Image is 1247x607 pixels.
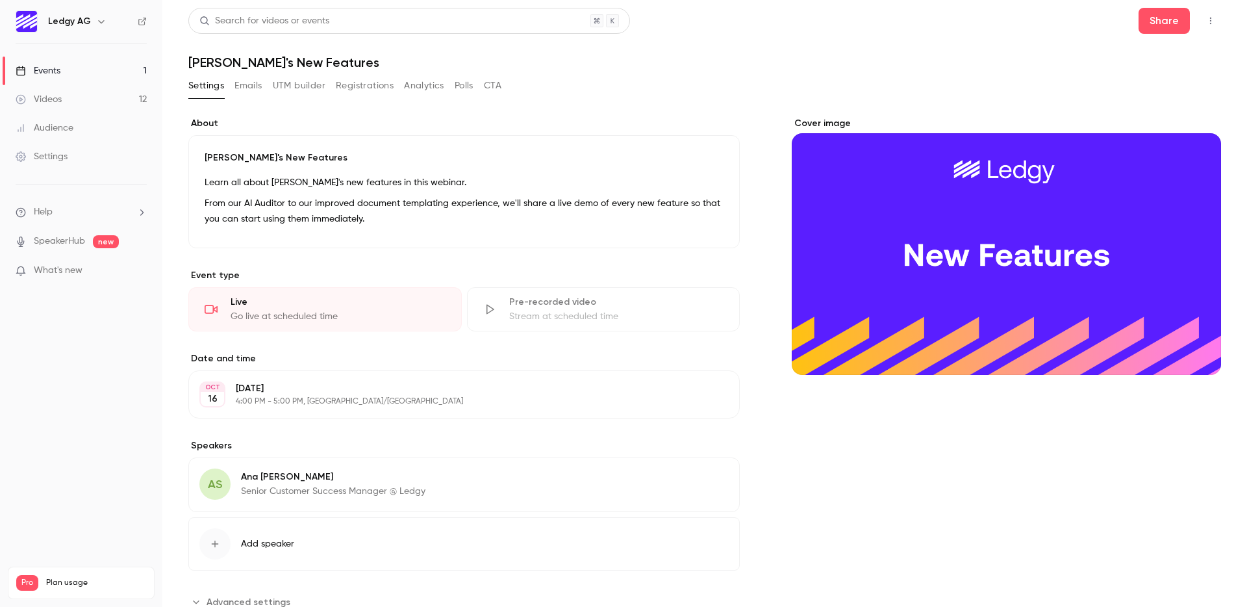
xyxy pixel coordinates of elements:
p: [DATE] [236,382,671,395]
button: Analytics [404,75,444,96]
p: Learn all about [PERSON_NAME]'s new features in this webinar. [205,175,724,190]
span: Help [34,205,53,219]
button: Registrations [336,75,394,96]
span: AS [208,476,222,493]
li: help-dropdown-opener [16,205,147,219]
div: Search for videos or events [199,14,329,28]
div: LiveGo live at scheduled time [188,287,462,331]
a: SpeakerHub [34,235,85,248]
img: Ledgy AG [16,11,37,32]
p: Senior Customer Success Manager @ Ledgy [241,485,425,498]
div: Go live at scheduled time [231,310,446,323]
label: Date and time [188,352,740,365]
p: Event type [188,269,740,282]
p: [PERSON_NAME]'s New Features [205,151,724,164]
div: Pre-recorded video [509,296,724,309]
span: new [93,235,119,248]
div: Audience [16,122,73,135]
button: Emails [234,75,262,96]
h6: Ledgy AG [48,15,91,28]
span: Add speaker [241,537,294,550]
label: Cover image [792,117,1221,130]
section: Cover image [792,117,1221,375]
div: ASAna [PERSON_NAME]Senior Customer Success Manager @ Ledgy [188,458,740,512]
button: Polls [455,75,473,96]
div: Pre-recorded videoStream at scheduled time [467,287,740,331]
span: What's new [34,264,82,278]
p: 4:00 PM - 5:00 PM, [GEOGRAPHIC_DATA]/[GEOGRAPHIC_DATA] [236,396,671,407]
div: OCT [201,383,224,392]
div: Videos [16,93,62,106]
button: CTA [484,75,501,96]
label: Speakers [188,439,740,452]
p: From our AI Auditor to our improved document templating experience, we'll share a live demo of ev... [205,196,724,227]
p: Ana [PERSON_NAME] [241,471,425,484]
span: Pro [16,575,38,591]
div: Live [231,296,446,309]
p: 16 [208,393,218,406]
button: Share [1139,8,1190,34]
button: Settings [188,75,224,96]
div: Settings [16,150,68,163]
h1: [PERSON_NAME]'s New Features [188,55,1221,70]
span: Plan usage [46,578,146,588]
div: Events [16,64,60,77]
iframe: Noticeable Trigger [131,265,147,277]
label: About [188,117,740,130]
button: Add speaker [188,517,740,571]
div: Stream at scheduled time [509,310,724,323]
button: UTM builder [273,75,325,96]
